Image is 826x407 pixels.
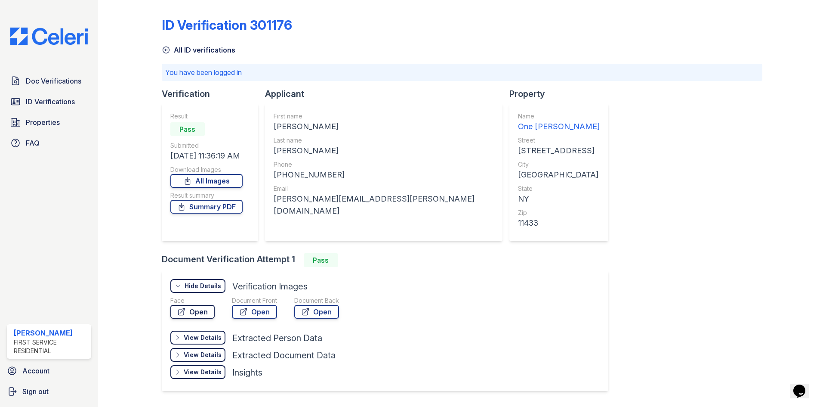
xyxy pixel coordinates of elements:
div: First Service Residential [14,338,88,355]
div: Insights [232,367,262,379]
div: Pass [304,253,338,267]
div: Applicant [265,88,509,100]
div: Download Images [170,165,243,174]
div: View Details [184,351,222,359]
div: Document Back [294,296,339,305]
a: Open [232,305,277,319]
div: Extracted Document Data [232,349,336,361]
div: NY [518,193,600,205]
div: [GEOGRAPHIC_DATA] [518,169,600,181]
a: Open [170,305,215,319]
div: State [518,184,600,193]
p: You have been logged in [165,67,759,78]
span: Properties [26,117,60,127]
div: [PERSON_NAME] [14,328,88,338]
div: 11433 [518,217,600,229]
div: Zip [518,208,600,217]
a: Properties [7,114,91,131]
div: Submitted [170,141,243,150]
div: [PERSON_NAME][EMAIL_ADDRESS][PERSON_NAME][DOMAIN_NAME] [274,193,494,217]
div: City [518,160,600,169]
div: [PERSON_NAME] [274,145,494,157]
a: All Images [170,174,243,188]
a: Open [294,305,339,319]
div: [PERSON_NAME] [274,121,494,133]
div: ID Verification 301176 [162,17,292,33]
div: Extracted Person Data [232,332,322,344]
div: Document Front [232,296,277,305]
div: Result [170,112,243,121]
div: First name [274,112,494,121]
div: Hide Details [185,282,221,290]
div: Email [274,184,494,193]
div: Property [509,88,615,100]
a: ID Verifications [7,93,91,110]
div: Face [170,296,215,305]
div: Verification Images [232,280,308,292]
span: ID Verifications [26,96,75,107]
div: View Details [184,333,222,342]
div: Verification [162,88,265,100]
a: Account [3,362,95,379]
div: [PHONE_NUMBER] [274,169,494,181]
a: All ID verifications [162,45,235,55]
div: One [PERSON_NAME] [518,121,600,133]
div: Pass [170,122,205,136]
div: Result summary [170,191,243,200]
a: Name One [PERSON_NAME] [518,112,600,133]
span: Doc Verifications [26,76,81,86]
span: Account [22,366,49,376]
div: View Details [184,368,222,376]
span: Sign out [22,386,49,397]
a: Doc Verifications [7,72,91,90]
div: Phone [274,160,494,169]
a: Summary PDF [170,200,243,214]
iframe: chat widget [790,373,817,398]
img: CE_Logo_Blue-a8612792a0a2168367f1c8372b55b34899dd931a85d93a1a3d3e32e68fde9ad4.png [3,28,95,45]
div: Document Verification Attempt 1 [162,253,615,267]
a: FAQ [7,134,91,152]
div: Last name [274,136,494,145]
div: Name [518,112,600,121]
div: Street [518,136,600,145]
div: [STREET_ADDRESS] [518,145,600,157]
span: FAQ [26,138,40,148]
a: Sign out [3,383,95,400]
div: [DATE] 11:36:19 AM [170,150,243,162]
